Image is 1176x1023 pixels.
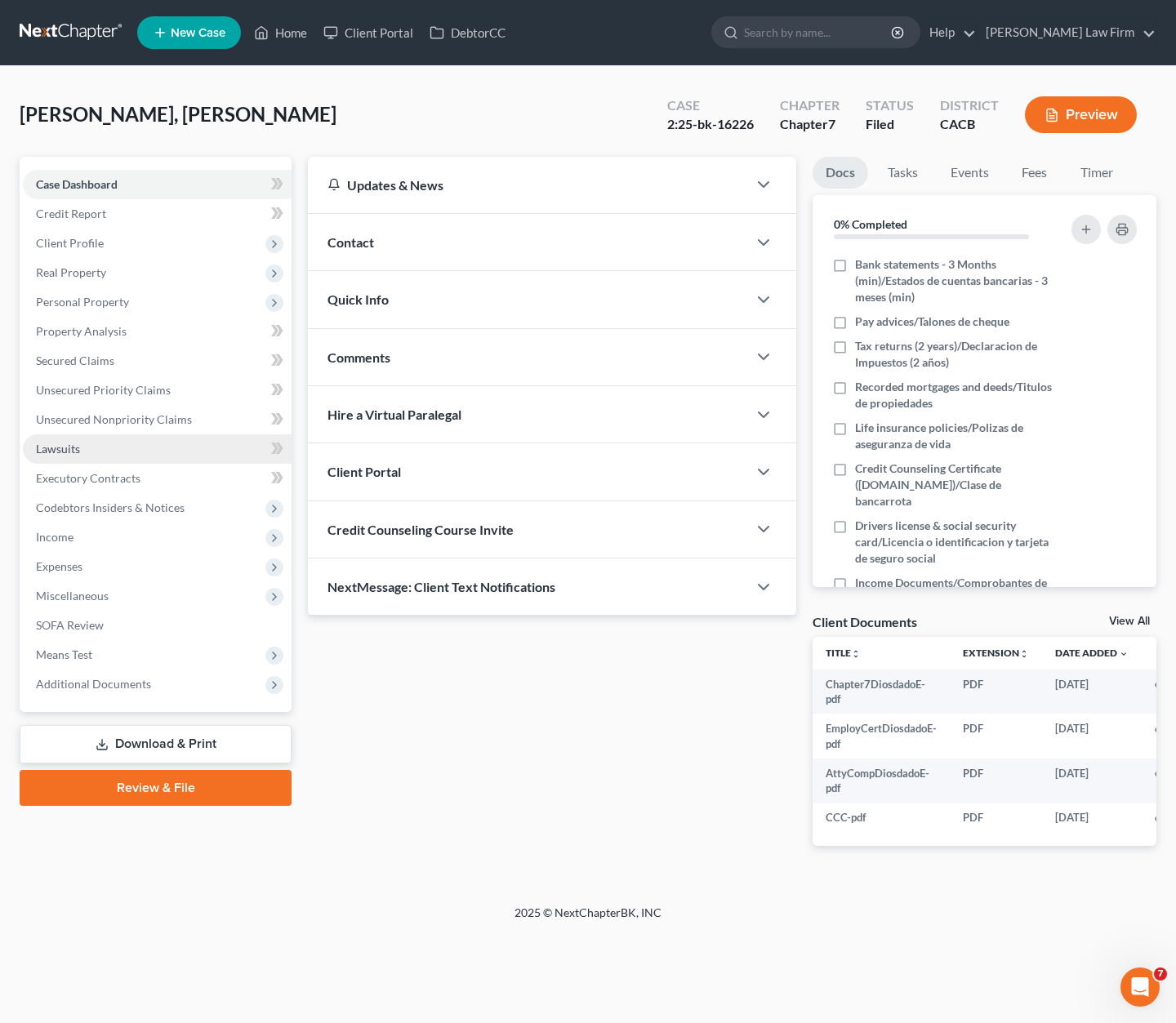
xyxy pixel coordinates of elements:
[36,500,185,514] span: Codebtors Insiders & Notices
[978,18,1156,47] a: [PERSON_NAME] Law Firm
[1009,157,1061,189] a: Fees
[1042,758,1142,803] td: [DATE]
[855,379,1057,411] span: Recorded mortgages and deeds/Titulos de propiedades
[950,669,1042,714] td: PDF
[1120,967,1160,1007] iframe: Intercom live chat
[1042,803,1142,833] td: [DATE]
[327,349,390,365] span: Comments
[855,256,1057,305] span: Bank statements - 3 Months (min)/Estados de cuentas bancarias - 3 meses (min)
[36,295,129,309] span: Personal Property
[813,669,950,714] td: Chapter7DiosdadoE-pdf
[36,412,192,426] span: Unsecured Nonpriority Claims
[834,217,907,231] strong: 0% Completed
[866,96,914,115] div: Status
[1109,616,1150,627] a: View All
[667,115,754,134] div: 2:25-bk-16226
[327,234,374,250] span: Contact
[667,96,754,115] div: Case
[36,442,80,456] span: Lawsuits
[855,338,1057,371] span: Tax returns (2 years)/Declaracion de Impuestos (2 años)
[1019,649,1029,659] i: unfold_more
[826,647,861,659] a: Titleunfold_more
[36,647,92,661] span: Means Test
[36,236,104,250] span: Client Profile
[855,518,1057,567] span: Drivers license & social security card/Licencia o identificacion y tarjeta de seguro social
[36,324,127,338] span: Property Analysis
[23,317,292,346] a: Property Analysis
[327,291,389,307] span: Quick Info
[1042,714,1142,758] td: [DATE]
[20,102,336,126] span: [PERSON_NAME], [PERSON_NAME]
[23,199,292,229] a: Credit Report
[327,579,555,594] span: NextMessage: Client Text Notifications
[1067,157,1126,189] a: Timer
[855,575,1057,607] span: Income Documents/Comprobantes de ingresos
[780,115,840,134] div: Chapter
[828,116,835,131] span: 7
[813,758,950,803] td: AttyCompDiosdadoE-pdf
[36,354,114,367] span: Secured Claims
[36,677,151,691] span: Additional Documents
[1119,649,1129,659] i: expand_more
[36,589,109,603] span: Miscellaneous
[36,530,73,544] span: Income
[20,770,292,806] a: Review & File
[23,376,292,405] a: Unsecured Priority Claims
[940,115,999,134] div: CACB
[866,115,914,134] div: Filed
[963,647,1029,659] a: Extensionunfold_more
[813,157,868,189] a: Docs
[327,407,461,422] span: Hire a Virtual Paralegal
[1154,967,1167,981] span: 7
[23,170,292,199] a: Case Dashboard
[36,177,118,191] span: Case Dashboard
[315,18,421,47] a: Client Portal
[1042,669,1142,714] td: [DATE]
[813,803,950,833] td: CCC-pdf
[921,18,976,47] a: Help
[938,157,1002,189] a: Events
[744,17,893,47] input: Search by name...
[23,405,292,434] a: Unsecured Nonpriority Claims
[36,207,106,220] span: Credit Report
[327,464,401,479] span: Client Portal
[36,559,82,573] span: Expenses
[855,460,1057,509] span: Credit Counseling Certificate ([DOMAIN_NAME])/Clase de bancarrota
[875,157,931,189] a: Tasks
[855,314,1009,330] span: Pay advices/Talones de cheque
[1025,96,1137,133] button: Preview
[855,420,1057,452] span: Life insurance policies/Polizas de aseguranza de vida
[171,27,225,39] span: New Case
[813,714,950,758] td: EmployCertDiosdadoE-pdf
[23,434,292,464] a: Lawsuits
[950,714,1042,758] td: PDF
[851,649,861,659] i: unfold_more
[940,96,999,115] div: District
[36,471,140,485] span: Executory Contracts
[36,265,106,279] span: Real Property
[23,464,292,493] a: Executory Contracts
[23,346,292,376] a: Secured Claims
[813,613,917,630] div: Client Documents
[36,383,171,397] span: Unsecured Priority Claims
[950,803,1042,833] td: PDF
[246,18,315,47] a: Home
[1055,647,1129,659] a: Date Added expand_more
[36,618,104,632] span: SOFA Review
[23,611,292,640] a: SOFA Review
[950,758,1042,803] td: PDF
[122,905,1053,934] div: 2025 © NextChapterBK, INC
[20,725,292,763] a: Download & Print
[780,96,840,115] div: Chapter
[327,522,514,537] span: Credit Counseling Course Invite
[327,176,728,193] div: Updates & News
[421,18,514,47] a: DebtorCC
